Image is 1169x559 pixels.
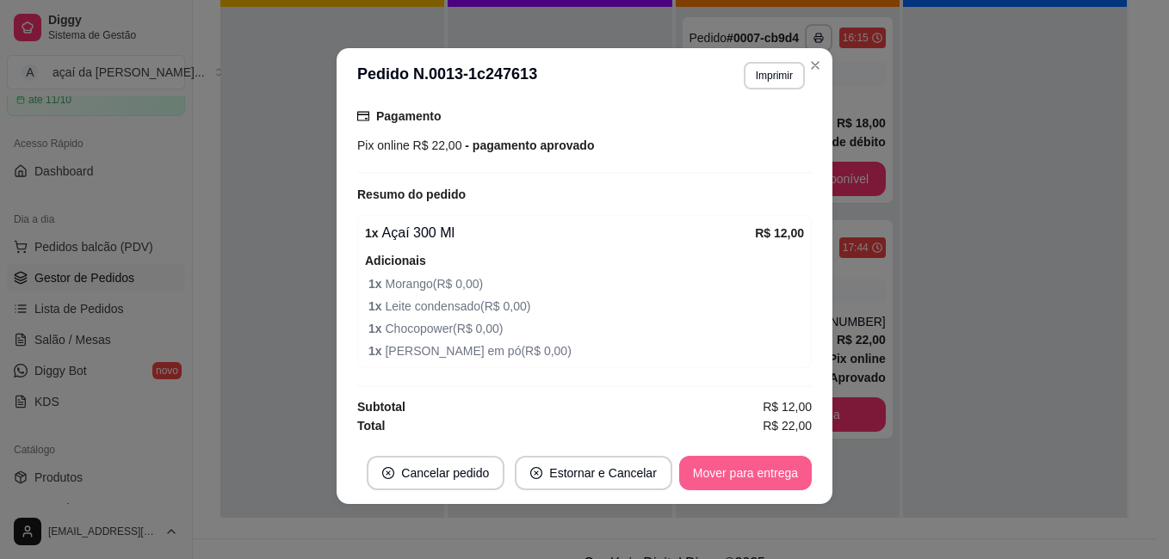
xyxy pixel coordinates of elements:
span: [PERSON_NAME] em pó ( R$ 0,00 ) [368,341,804,360]
strong: 1 x [368,344,385,358]
button: close-circleCancelar pedido [367,456,504,490]
div: Açaí 300 Ml [365,223,755,243]
span: R$ 12,00 [763,397,812,416]
span: Leite condensado ( R$ 0,00 ) [368,297,804,316]
strong: 1 x [368,322,385,335]
strong: Total [357,419,385,433]
span: credit-card [357,110,369,122]
button: Imprimir [744,62,805,89]
strong: Subtotal [357,400,405,414]
strong: 1 x [365,226,379,240]
span: R$ 22,00 [763,416,812,435]
span: R$ 22,00 [410,138,462,152]
button: Close [801,52,829,79]
button: close-circleEstornar e Cancelar [515,456,672,490]
strong: R$ 12,00 [755,226,804,240]
strong: 1 x [368,277,385,291]
span: - pagamento aprovado [461,138,594,152]
strong: Pagamento [376,109,441,123]
strong: Adicionais [365,254,426,267]
span: close-circle [530,467,542,479]
span: Morango ( R$ 0,00 ) [368,274,804,293]
button: Mover para entrega [679,456,812,490]
strong: 1 x [368,299,385,313]
strong: Resumo do pedido [357,187,466,201]
span: Pix online [357,138,410,152]
h3: Pedido N. 0013-1c247613 [357,62,537,89]
span: Chocopower ( R$ 0,00 ) [368,319,804,338]
span: close-circle [382,467,394,479]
